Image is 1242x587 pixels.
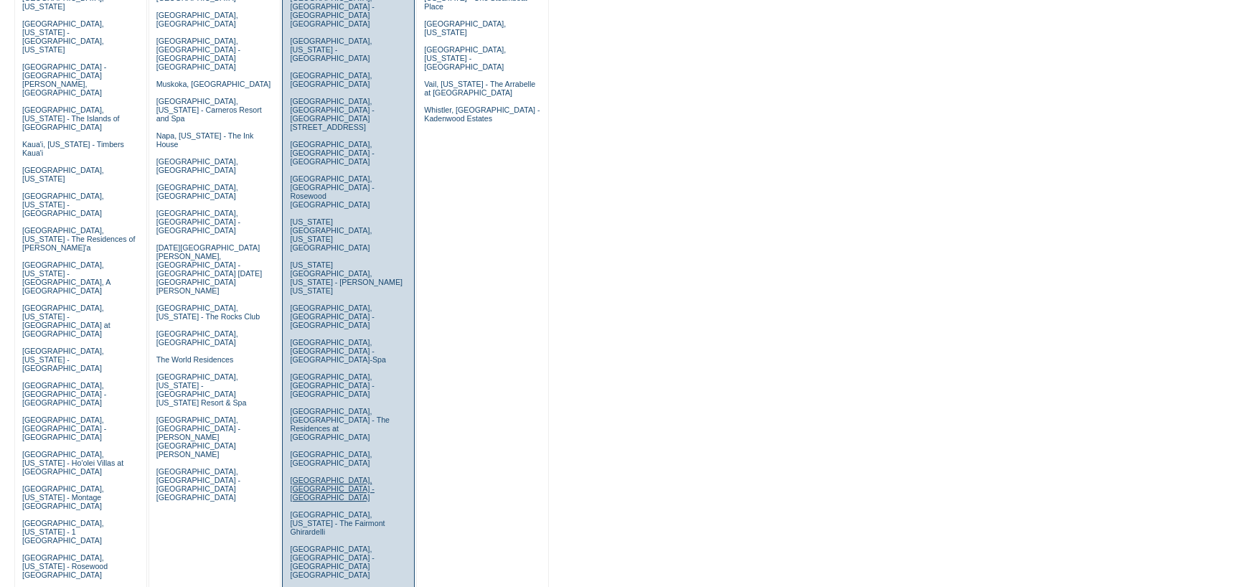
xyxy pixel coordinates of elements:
a: [GEOGRAPHIC_DATA], [GEOGRAPHIC_DATA] - [GEOGRAPHIC_DATA] [290,140,374,166]
a: [GEOGRAPHIC_DATA], [GEOGRAPHIC_DATA] - [GEOGRAPHIC_DATA] [GEOGRAPHIC_DATA] [290,545,374,579]
a: [GEOGRAPHIC_DATA], [US_STATE] - Rosewood [GEOGRAPHIC_DATA] [22,553,108,579]
a: [DATE][GEOGRAPHIC_DATA][PERSON_NAME], [GEOGRAPHIC_DATA] - [GEOGRAPHIC_DATA] [DATE][GEOGRAPHIC_DAT... [156,243,262,295]
a: [GEOGRAPHIC_DATA], [GEOGRAPHIC_DATA] - [GEOGRAPHIC_DATA] [GEOGRAPHIC_DATA] [156,37,240,71]
a: [US_STATE][GEOGRAPHIC_DATA], [US_STATE][GEOGRAPHIC_DATA] [290,217,372,252]
a: [GEOGRAPHIC_DATA], [US_STATE] - The Islands of [GEOGRAPHIC_DATA] [22,105,120,131]
a: [GEOGRAPHIC_DATA], [GEOGRAPHIC_DATA] - [GEOGRAPHIC_DATA] [290,304,374,329]
a: [GEOGRAPHIC_DATA], [GEOGRAPHIC_DATA] - [PERSON_NAME][GEOGRAPHIC_DATA][PERSON_NAME] [156,415,240,459]
a: [GEOGRAPHIC_DATA], [US_STATE] [22,166,104,183]
a: [GEOGRAPHIC_DATA], [US_STATE] - [GEOGRAPHIC_DATA] [290,37,372,62]
a: [GEOGRAPHIC_DATA], [US_STATE] - [GEOGRAPHIC_DATA] [22,347,104,372]
a: [GEOGRAPHIC_DATA], [GEOGRAPHIC_DATA] - [GEOGRAPHIC_DATA] [22,415,106,441]
a: [GEOGRAPHIC_DATA], [GEOGRAPHIC_DATA] - [GEOGRAPHIC_DATA][STREET_ADDRESS] [290,97,374,131]
a: Kaua'i, [US_STATE] - Timbers Kaua'i [22,140,124,157]
a: [GEOGRAPHIC_DATA], [US_STATE] - [GEOGRAPHIC_DATA] [424,45,506,71]
a: [GEOGRAPHIC_DATA], [GEOGRAPHIC_DATA] - Rosewood [GEOGRAPHIC_DATA] [290,174,374,209]
a: Whistler, [GEOGRAPHIC_DATA] - Kadenwood Estates [424,105,540,123]
a: [GEOGRAPHIC_DATA], [GEOGRAPHIC_DATA] [156,329,238,347]
a: [GEOGRAPHIC_DATA], [US_STATE] - [GEOGRAPHIC_DATA], A [GEOGRAPHIC_DATA] [22,260,110,295]
a: [GEOGRAPHIC_DATA], [US_STATE] - Montage [GEOGRAPHIC_DATA] [22,484,104,510]
a: [GEOGRAPHIC_DATA], [GEOGRAPHIC_DATA] - [GEOGRAPHIC_DATA] [156,209,240,235]
a: Muskoka, [GEOGRAPHIC_DATA] [156,80,270,88]
a: [GEOGRAPHIC_DATA], [US_STATE] - The Rocks Club [156,304,260,321]
a: [GEOGRAPHIC_DATA], [US_STATE] [424,19,506,37]
a: [GEOGRAPHIC_DATA], [US_STATE] - [GEOGRAPHIC_DATA] at [GEOGRAPHIC_DATA] [22,304,110,338]
a: [GEOGRAPHIC_DATA], [US_STATE] - The Residences of [PERSON_NAME]'a [22,226,136,252]
a: [GEOGRAPHIC_DATA], [US_STATE] - Carneros Resort and Spa [156,97,262,123]
a: [GEOGRAPHIC_DATA], [GEOGRAPHIC_DATA] - [GEOGRAPHIC_DATA]-Spa [290,338,385,364]
a: [GEOGRAPHIC_DATA], [GEOGRAPHIC_DATA] [156,11,238,28]
a: [GEOGRAPHIC_DATA], [US_STATE] - [GEOGRAPHIC_DATA] [22,192,104,217]
a: [GEOGRAPHIC_DATA], [US_STATE] - The Fairmont Ghirardelli [290,510,385,536]
a: [GEOGRAPHIC_DATA], [GEOGRAPHIC_DATA] - [GEOGRAPHIC_DATA] [290,372,374,398]
a: [GEOGRAPHIC_DATA], [GEOGRAPHIC_DATA] - The Residences at [GEOGRAPHIC_DATA] [290,407,390,441]
a: [GEOGRAPHIC_DATA], [GEOGRAPHIC_DATA] [156,183,238,200]
a: [GEOGRAPHIC_DATA], [US_STATE] - [GEOGRAPHIC_DATA], [US_STATE] [22,19,104,54]
a: [GEOGRAPHIC_DATA], [US_STATE] - Ho'olei Villas at [GEOGRAPHIC_DATA] [22,450,123,476]
a: [GEOGRAPHIC_DATA] - [GEOGRAPHIC_DATA][PERSON_NAME], [GEOGRAPHIC_DATA] [22,62,106,97]
a: Napa, [US_STATE] - The Ink House [156,131,254,149]
a: [GEOGRAPHIC_DATA], [GEOGRAPHIC_DATA] - [GEOGRAPHIC_DATA] [22,381,106,407]
a: [GEOGRAPHIC_DATA], [GEOGRAPHIC_DATA] - [GEOGRAPHIC_DATA] [290,476,374,502]
a: Vail, [US_STATE] - The Arrabelle at [GEOGRAPHIC_DATA] [424,80,535,97]
a: [US_STATE][GEOGRAPHIC_DATA], [US_STATE] - [PERSON_NAME] [US_STATE] [290,260,403,295]
a: [GEOGRAPHIC_DATA], [GEOGRAPHIC_DATA] [290,71,372,88]
a: [GEOGRAPHIC_DATA], [US_STATE] - [GEOGRAPHIC_DATA] [US_STATE] Resort & Spa [156,372,247,407]
a: [GEOGRAPHIC_DATA], [GEOGRAPHIC_DATA] [290,450,372,467]
a: The World Residences [156,355,234,364]
a: [GEOGRAPHIC_DATA], [GEOGRAPHIC_DATA] [156,157,238,174]
a: [GEOGRAPHIC_DATA], [GEOGRAPHIC_DATA] - [GEOGRAPHIC_DATA] [GEOGRAPHIC_DATA] [156,467,240,502]
a: [GEOGRAPHIC_DATA], [US_STATE] - 1 [GEOGRAPHIC_DATA] [22,519,104,545]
